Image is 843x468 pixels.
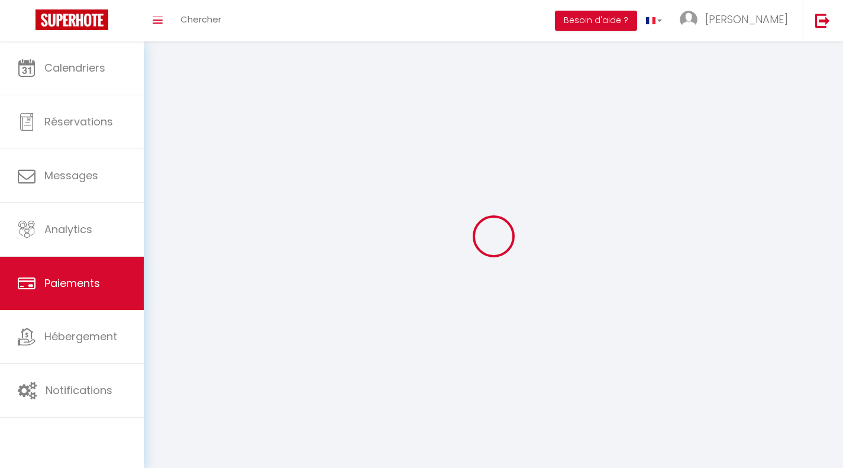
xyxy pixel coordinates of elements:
span: Réservations [44,114,113,129]
span: Hébergement [44,329,117,344]
span: Chercher [180,13,221,25]
span: Analytics [44,222,92,237]
button: Besoin d'aide ? [555,11,637,31]
span: Paiements [44,276,100,291]
img: logout [815,13,830,28]
img: Super Booking [35,9,108,30]
img: ... [680,11,697,28]
span: Calendriers [44,60,105,75]
span: [PERSON_NAME] [705,12,788,27]
span: Notifications [46,383,112,398]
span: Messages [44,168,98,183]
